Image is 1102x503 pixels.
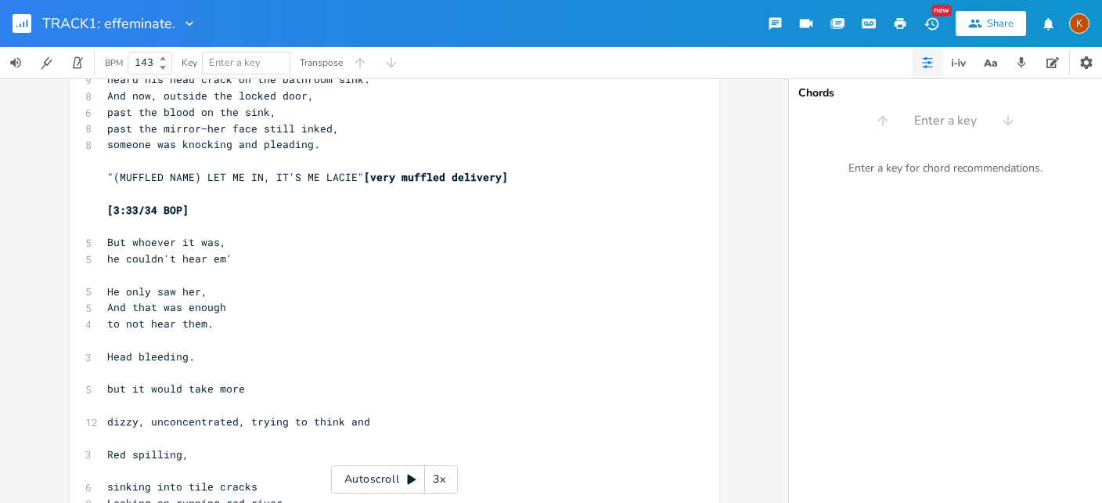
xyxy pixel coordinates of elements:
button: K [1069,5,1089,42]
span: And that was enough [107,300,226,314]
span: to not hear them. [107,317,214,331]
div: BPM [105,59,123,67]
div: Key [182,58,197,67]
div: Share [987,16,1014,31]
span: sinking into tile cracks [107,479,257,494]
span: But whoever it was, [107,235,226,249]
div: 3x [425,465,453,494]
button: Share [956,11,1026,36]
span: Enter a key [914,112,977,130]
span: past the blood on the sink, [107,105,276,119]
span: heard his head crack on the bathroom sink. [107,72,370,86]
span: Head bleeding. [107,349,195,364]
span: TRACK1: effeminate. [42,16,175,31]
span: "(MUFFLED NAME) LET ME IN, IT'S ME LACIE" [107,170,508,184]
div: Transpose [300,58,343,67]
span: he couldn't hear em' [107,251,232,266]
span: someone was knocking and pleading. [107,137,320,151]
span: but it would take more [107,382,245,396]
span: dizzy, unconcentrated, trying to think and [107,414,370,429]
span: And now, outside the locked door, [107,89,314,103]
div: New [931,5,952,16]
div: Kat [1069,13,1089,34]
div: Chords [798,88,1093,99]
button: New [916,9,947,38]
span: Red spilling, [107,447,189,461]
span: Enter a key [209,56,261,70]
span: past the mirror—her face still inked, [107,121,339,136]
span: [very muffled delivery] [364,170,508,184]
span: He only saw her, [107,284,207,299]
span: [3:33/34 BOP] [107,203,189,217]
div: Autoscroll [331,465,458,494]
div: Enter a key for chord recommendations. [789,152,1102,185]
